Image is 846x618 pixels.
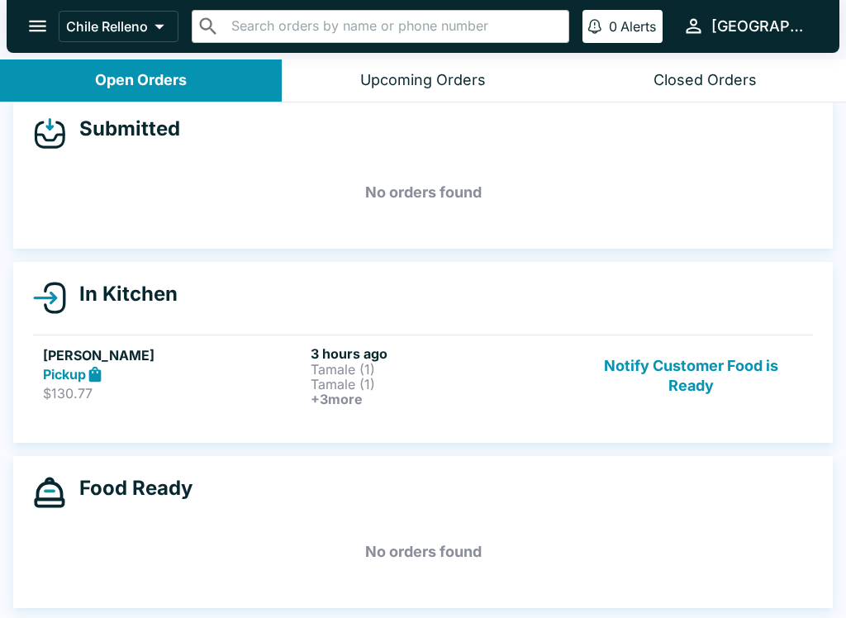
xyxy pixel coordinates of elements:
[360,71,486,90] div: Upcoming Orders
[95,71,187,90] div: Open Orders
[33,163,813,222] h5: No orders found
[66,476,192,501] h4: Food Ready
[711,17,813,36] div: [GEOGRAPHIC_DATA]
[620,18,656,35] p: Alerts
[676,8,820,44] button: [GEOGRAPHIC_DATA]
[66,282,178,307] h4: In Kitchen
[66,18,148,35] p: Chile Relleno
[59,11,178,42] button: Chile Relleno
[654,71,757,90] div: Closed Orders
[66,116,180,141] h4: Submitted
[33,522,813,582] h5: No orders found
[43,366,86,383] strong: Pickup
[311,377,572,392] p: Tamale (1)
[311,392,572,406] h6: + 3 more
[17,5,59,47] button: open drawer
[43,345,304,365] h5: [PERSON_NAME]
[311,362,572,377] p: Tamale (1)
[43,385,304,402] p: $130.77
[33,335,813,416] a: [PERSON_NAME]Pickup$130.773 hours agoTamale (1)Tamale (1)+3moreNotify Customer Food is Ready
[311,345,572,362] h6: 3 hours ago
[579,345,803,406] button: Notify Customer Food is Ready
[226,15,562,38] input: Search orders by name or phone number
[609,18,617,35] p: 0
